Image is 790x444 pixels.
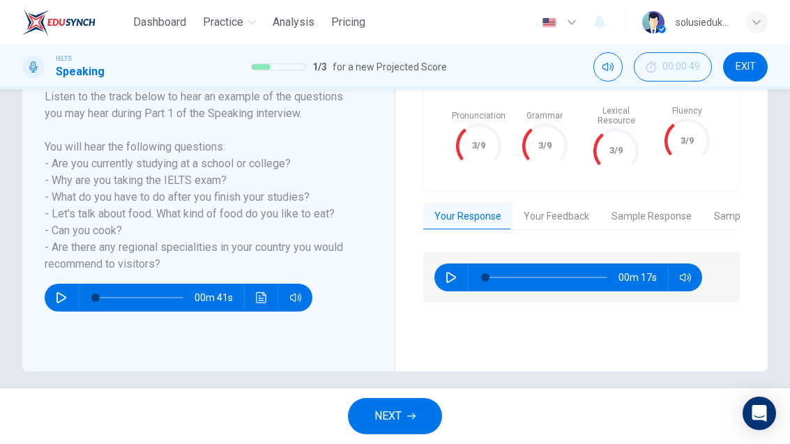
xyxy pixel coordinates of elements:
button: Sample Response [600,202,703,231]
span: Fluency [672,106,702,116]
span: Grammar [526,111,563,121]
div: Open Intercom Messenger [743,397,776,430]
img: EduSynch logo [22,8,96,36]
span: 1 / 3 [312,59,327,75]
h6: Listen to the track below to hear an example of the questions you may hear during Part 1 of the S... [45,89,356,273]
a: EduSynch logo [22,8,128,36]
button: NEXT [348,398,442,434]
span: 00m 17s [618,263,668,291]
button: EXIT [723,52,768,82]
text: 3/9 [472,140,485,151]
span: 00m 41s [195,284,244,312]
span: 00:00:49 [662,61,700,72]
img: en [540,17,558,28]
button: Your Response [423,202,512,231]
div: basic tabs example [423,202,740,231]
span: NEXT [374,406,402,426]
button: Your Feedback [512,202,600,231]
button: Pricing [326,10,371,35]
div: Hide [634,52,712,82]
span: Analysis [273,14,314,31]
button: Analysis [267,10,320,35]
button: 00:00:49 [634,52,712,82]
span: Practice [203,14,243,31]
span: Lexical Resource [584,106,648,125]
div: solusiedukasi-testprep1 [676,14,729,31]
span: Pricing [331,14,365,31]
span: Pronunciation [452,111,506,121]
div: Mute [593,52,623,82]
span: EXIT [736,61,756,72]
button: Dashboard [128,10,192,35]
span: Dashboard [133,14,186,31]
h1: Speaking [56,63,105,80]
span: IELTS [56,54,72,63]
img: Profile picture [642,11,664,33]
text: 3/9 [538,140,552,151]
button: Practice [197,10,261,35]
button: Click to see the audio transcription [250,284,273,312]
span: for a new Projected Score [333,59,447,75]
text: 3/9 [681,135,694,146]
text: 3/9 [609,145,623,155]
